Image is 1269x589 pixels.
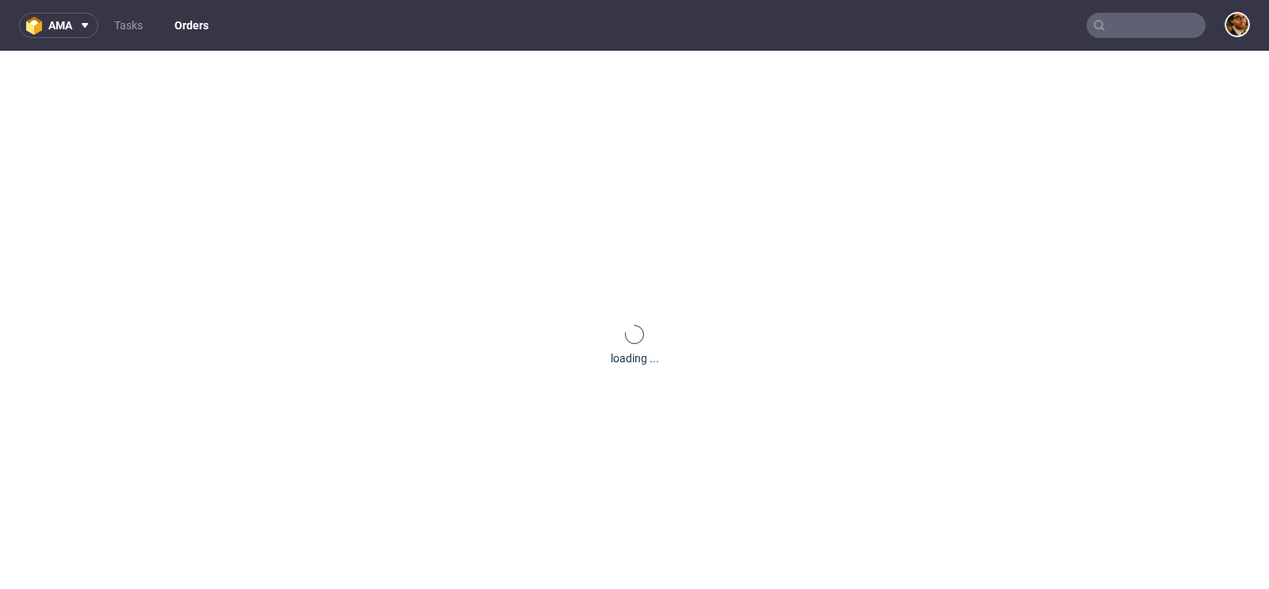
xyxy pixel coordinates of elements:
[611,350,659,366] div: loading ...
[105,13,152,38] a: Tasks
[48,20,72,31] span: ama
[26,17,48,35] img: logo
[165,13,218,38] a: Orders
[19,13,98,38] button: ama
[1226,13,1248,36] img: Matteo Corsico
